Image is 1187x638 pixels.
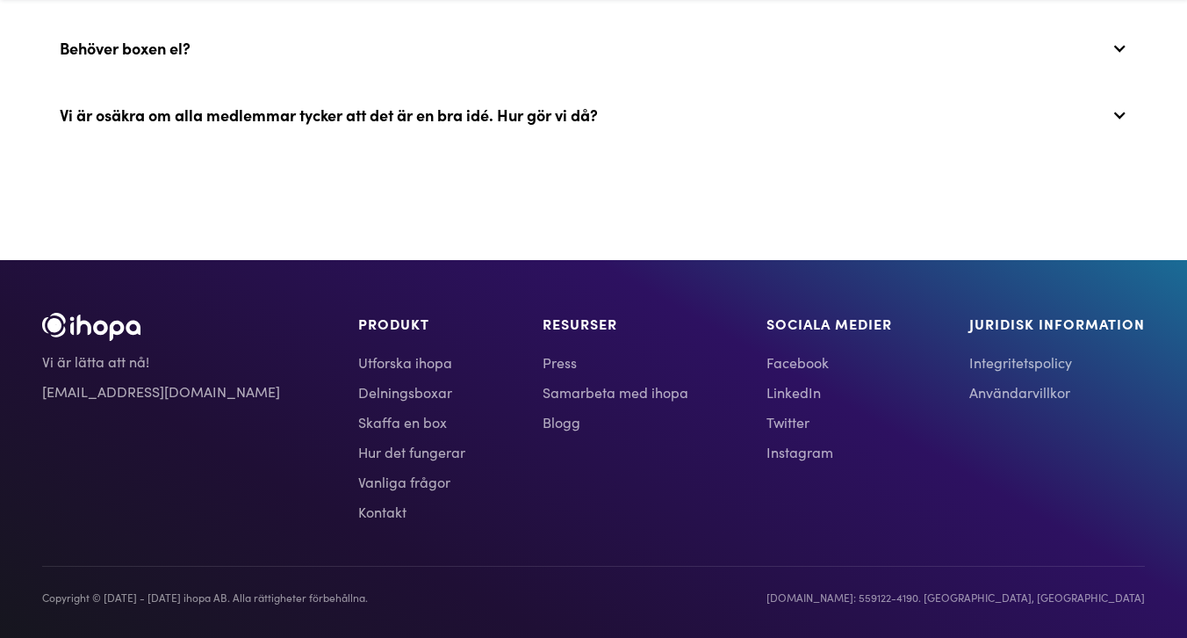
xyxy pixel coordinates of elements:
a: Vi är lätta att nå! [42,351,280,372]
div: Vi är osäkra om alla medlemmar tycker att det är en bra idé. Hur gör vi då? [42,87,1145,143]
a: [EMAIL_ADDRESS][DOMAIN_NAME] [42,381,280,402]
a: LinkedIn [766,381,892,402]
a: Användarvillkor [969,381,1145,402]
div: Vi är osäkra om alla medlemmar tycker att det är en bra idé. Hur gör vi då? [60,105,598,125]
a: Vanliga frågor [358,471,465,492]
h2: SOCIALA MEDIER [766,313,892,334]
h2: PRODUKT [358,313,465,334]
a: Delningsboxar [358,381,465,402]
img: ihopa Logo White [42,313,140,341]
div: Behöver boxen el? [60,39,191,58]
a: Utforska ihopa [358,352,465,373]
a: Press [543,352,688,373]
a: Facebook [766,352,892,373]
a: Kontakt [358,501,465,522]
a: Blogg [543,411,688,432]
a: Twitter [766,411,892,432]
a: Hur det fungerar [358,441,465,462]
div: [DOMAIN_NAME]: 559122-4190. [GEOGRAPHIC_DATA], [GEOGRAPHIC_DATA] [766,588,1145,607]
a: Skaffa en box [358,411,465,432]
div: Copyright © [DATE] - [DATE] ihopa AB. Alla rättigheter förbehållna. [42,588,368,607]
a: Instagram [766,441,892,462]
a: Samarbeta med ihopa [543,381,688,402]
a: Integritetspolicy [969,352,1145,373]
h2: RESURSER [543,313,688,334]
div: Behöver boxen el? [42,20,1145,76]
h2: JURIDISK INFORMATION [969,313,1145,334]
